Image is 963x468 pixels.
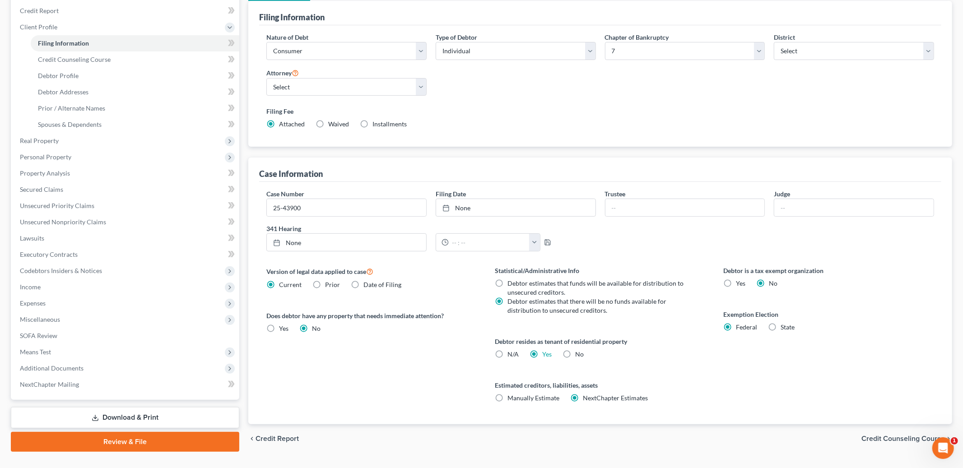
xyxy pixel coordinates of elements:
[861,435,945,442] span: Credit Counseling Course
[20,7,59,14] span: Credit Report
[266,32,308,42] label: Nature of Debt
[262,224,600,233] label: 341 Hearing
[583,394,648,402] span: NextChapter Estimates
[259,168,323,179] div: Case Information
[248,435,299,442] button: chevron_left Credit Report
[495,266,706,275] label: Statistical/Administrative Info
[13,165,239,181] a: Property Analysis
[605,199,765,216] input: --
[20,283,41,291] span: Income
[576,350,584,358] span: No
[508,279,684,296] span: Debtor estimates that funds will be available for distribution to unsecured creditors.
[256,435,299,442] span: Credit Report
[20,23,57,31] span: Client Profile
[267,234,426,251] a: None
[20,234,44,242] span: Lawsuits
[20,137,59,144] span: Real Property
[508,394,560,402] span: Manually Estimate
[543,350,552,358] a: Yes
[267,199,426,216] input: Enter case number...
[861,435,952,442] button: Credit Counseling Course chevron_right
[932,437,954,459] iframe: Intercom live chat
[20,185,63,193] span: Secured Claims
[724,310,934,319] label: Exemption Election
[31,51,239,68] a: Credit Counseling Course
[20,267,102,274] span: Codebtors Insiders & Notices
[20,332,57,339] span: SOFA Review
[38,104,105,112] span: Prior / Alternate Names
[31,84,239,100] a: Debtor Addresses
[266,107,934,116] label: Filing Fee
[11,432,239,452] a: Review & File
[508,350,519,358] span: N/A
[774,199,934,216] input: --
[605,189,626,199] label: Trustee
[38,72,79,79] span: Debtor Profile
[20,299,46,307] span: Expenses
[38,120,102,128] span: Spouses & Dependents
[266,189,304,199] label: Case Number
[38,39,89,47] span: Filing Information
[31,68,239,84] a: Debtor Profile
[13,376,239,393] a: NextChapter Mailing
[13,230,239,246] a: Lawsuits
[13,328,239,344] a: SOFA Review
[38,88,88,96] span: Debtor Addresses
[495,337,706,346] label: Debtor resides as tenant of residential property
[312,324,321,332] span: No
[248,435,256,442] i: chevron_left
[259,12,325,23] div: Filing Information
[951,437,958,445] span: 1
[605,32,669,42] label: Chapter of Bankruptcy
[20,169,70,177] span: Property Analysis
[279,120,305,128] span: Attached
[325,281,340,288] span: Prior
[13,198,239,214] a: Unsecured Priority Claims
[449,234,530,251] input: -- : --
[11,407,239,428] a: Download & Print
[20,153,71,161] span: Personal Property
[13,181,239,198] a: Secured Claims
[774,32,795,42] label: District
[328,120,349,128] span: Waived
[769,279,778,287] span: No
[279,281,302,288] span: Current
[736,323,758,331] span: Federal
[495,380,706,390] label: Estimated creditors, liabilities, assets
[945,435,952,442] i: chevron_right
[736,279,746,287] span: Yes
[363,281,401,288] span: Date of Filing
[13,214,239,230] a: Unsecured Nonpriority Claims
[266,266,477,277] label: Version of legal data applied to case
[20,250,78,258] span: Executory Contracts
[38,56,111,63] span: Credit Counseling Course
[436,189,466,199] label: Filing Date
[266,67,299,78] label: Attorney
[20,315,60,323] span: Miscellaneous
[20,348,51,356] span: Means Test
[372,120,407,128] span: Installments
[13,246,239,263] a: Executory Contracts
[436,199,595,216] a: None
[724,266,934,275] label: Debtor is a tax exempt organization
[781,323,795,331] span: State
[266,311,477,320] label: Does debtor have any property that needs immediate attention?
[508,297,667,314] span: Debtor estimates that there will be no funds available for distribution to unsecured creditors.
[20,364,84,372] span: Additional Documents
[31,35,239,51] a: Filing Information
[31,116,239,133] a: Spouses & Dependents
[774,189,790,199] label: Judge
[31,100,239,116] a: Prior / Alternate Names
[20,380,79,388] span: NextChapter Mailing
[13,3,239,19] a: Credit Report
[20,218,106,226] span: Unsecured Nonpriority Claims
[20,202,94,209] span: Unsecured Priority Claims
[279,324,288,332] span: Yes
[436,32,477,42] label: Type of Debtor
